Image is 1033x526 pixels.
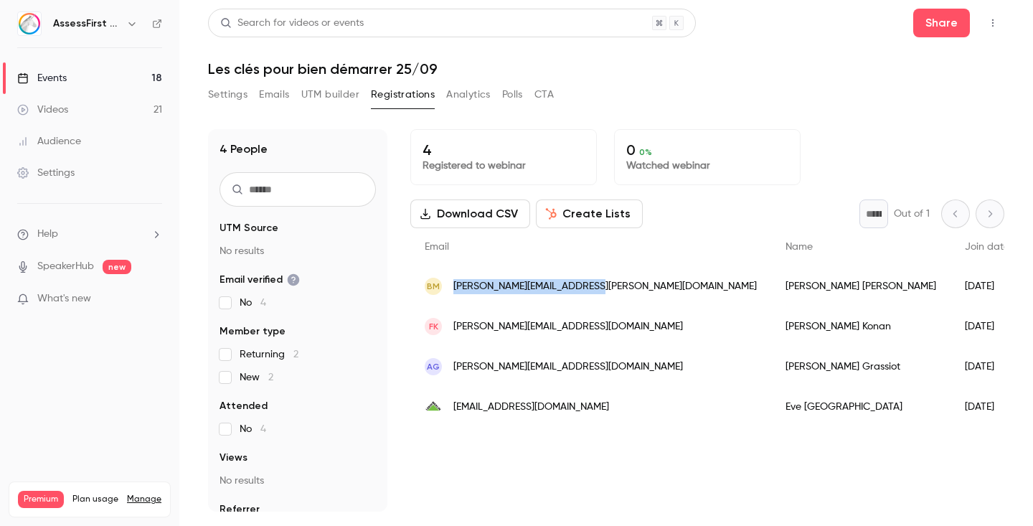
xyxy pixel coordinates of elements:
p: Watched webinar [626,159,788,173]
span: New [240,370,273,385]
button: Download CSV [410,199,530,228]
div: [PERSON_NAME] Konan [771,306,951,347]
p: No results [220,244,376,258]
div: Audience [17,134,81,149]
button: UTM builder [301,83,359,106]
span: No [240,296,266,310]
span: new [103,260,131,274]
p: 0 [626,141,788,159]
iframe: Noticeable Trigger [145,293,162,306]
span: Email [425,242,449,252]
p: Out of 1 [894,207,930,221]
li: help-dropdown-opener [17,227,162,242]
button: Create Lists [536,199,643,228]
span: [EMAIL_ADDRESS][DOMAIN_NAME] [453,400,609,415]
p: No results [220,474,376,488]
span: Member type [220,324,286,339]
span: Views [220,451,247,465]
button: Registrations [371,83,435,106]
h6: AssessFirst Training [53,17,121,31]
span: FK [429,320,438,333]
span: Premium [18,491,64,508]
span: Plan usage [72,494,118,505]
span: BM [427,280,440,293]
div: [DATE] [951,266,1024,306]
span: 0 % [639,147,652,157]
div: [PERSON_NAME] Grassiot [771,347,951,387]
img: leroymerlin.fr [425,398,442,415]
span: Join date [965,242,1009,252]
span: Referrer [220,502,260,517]
div: [DATE] [951,347,1024,387]
span: No [240,422,266,436]
div: Search for videos or events [220,16,364,31]
div: Eve [GEOGRAPHIC_DATA] [771,387,951,427]
span: 2 [293,349,298,360]
span: Email verified [220,273,300,287]
button: CTA [534,83,554,106]
button: Emails [259,83,289,106]
div: Events [17,71,67,85]
div: [DATE] [951,306,1024,347]
div: Videos [17,103,68,117]
span: Help [37,227,58,242]
span: [PERSON_NAME][EMAIL_ADDRESS][PERSON_NAME][DOMAIN_NAME] [453,279,757,294]
button: Polls [502,83,523,106]
p: 4 [423,141,585,159]
button: Settings [208,83,247,106]
span: Attended [220,399,268,413]
span: AG [427,360,440,373]
span: [PERSON_NAME][EMAIL_ADDRESS][DOMAIN_NAME] [453,319,683,334]
span: What's new [37,291,91,306]
h1: Les clés pour bien démarrer 25/09 [208,60,1004,78]
span: 4 [260,298,266,308]
h1: 4 People [220,141,268,158]
img: AssessFirst Training [18,12,41,35]
button: Analytics [446,83,491,106]
span: 4 [260,424,266,434]
a: SpeakerHub [37,259,94,274]
span: [PERSON_NAME][EMAIL_ADDRESS][DOMAIN_NAME] [453,360,683,375]
p: Registered to webinar [423,159,585,173]
div: Settings [17,166,75,180]
a: Manage [127,494,161,505]
div: [DATE] [951,387,1024,427]
span: 2 [268,372,273,382]
div: [PERSON_NAME] [PERSON_NAME] [771,266,951,306]
span: Returning [240,347,298,362]
button: Share [913,9,970,37]
span: Name [786,242,813,252]
span: UTM Source [220,221,278,235]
